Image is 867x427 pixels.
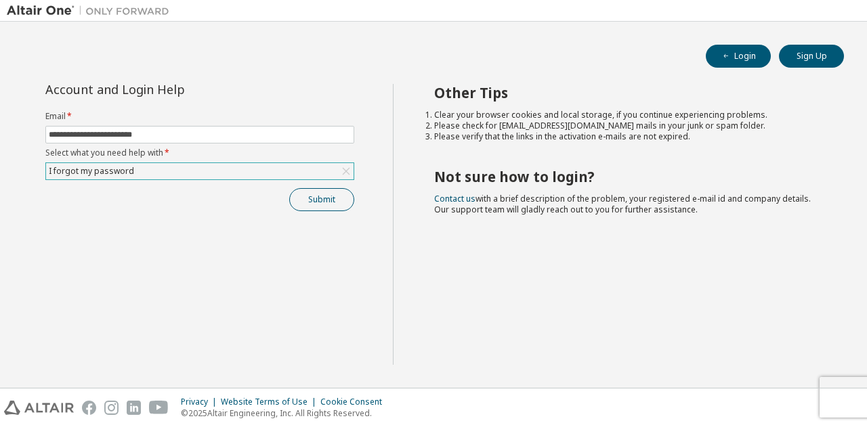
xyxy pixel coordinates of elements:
div: Privacy [181,397,221,407]
div: Account and Login Help [45,84,293,95]
p: © 2025 Altair Engineering, Inc. All Rights Reserved. [181,407,390,419]
span: with a brief description of the problem, your registered e-mail id and company details. Our suppo... [434,193,811,215]
img: Altair One [7,4,176,18]
li: Please check for [EMAIL_ADDRESS][DOMAIN_NAME] mails in your junk or spam folder. [434,120,820,131]
div: Website Terms of Use [221,397,320,407]
h2: Not sure how to login? [434,168,820,185]
div: I forgot my password [47,164,136,179]
a: Contact us [434,193,475,204]
img: altair_logo.svg [4,401,74,415]
li: Please verify that the links in the activation e-mails are not expired. [434,131,820,142]
img: linkedin.svg [127,401,141,415]
img: youtube.svg [149,401,169,415]
button: Submit [289,188,354,211]
li: Clear your browser cookies and local storage, if you continue experiencing problems. [434,110,820,120]
label: Select what you need help with [45,148,354,158]
img: instagram.svg [104,401,119,415]
h2: Other Tips [434,84,820,102]
img: facebook.svg [82,401,96,415]
div: Cookie Consent [320,397,390,407]
div: I forgot my password [46,163,354,179]
button: Login [706,45,771,68]
button: Sign Up [779,45,844,68]
label: Email [45,111,354,122]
